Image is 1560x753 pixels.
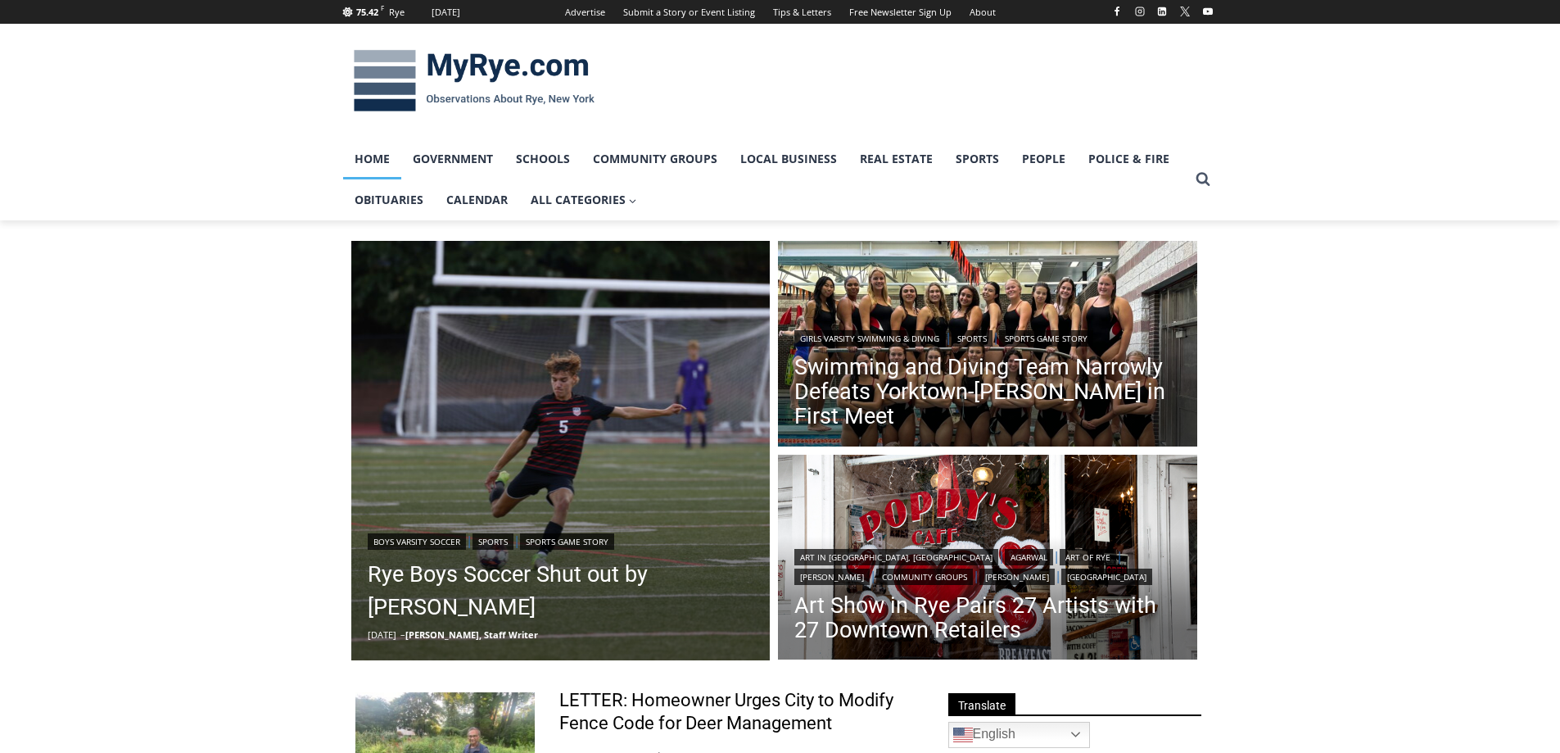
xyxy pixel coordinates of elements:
[351,241,771,660] a: Read More Rye Boys Soccer Shut out by Byram Hills
[778,455,1197,665] img: (PHOTO: Poppy's Cafe. The window of this beloved Rye staple is painted for different events throu...
[368,533,466,550] a: Boys Varsity Soccer
[999,330,1093,347] a: Sports Game Story
[435,179,519,220] a: Calendar
[405,628,538,641] a: [PERSON_NAME], Staff Writer
[948,722,1090,748] a: English
[343,138,1188,221] nav: Primary Navigation
[1198,2,1218,21] a: YouTube
[343,179,435,220] a: Obituaries
[876,569,973,585] a: Community Groups
[400,628,405,641] span: –
[848,138,944,179] a: Real Estate
[794,330,945,347] a: Girls Varsity Swimming & Diving
[343,138,401,179] a: Home
[953,725,973,745] img: en
[979,569,1055,585] a: [PERSON_NAME]
[368,558,754,624] a: Rye Boys Soccer Shut out by [PERSON_NAME]
[356,6,378,18] span: 75.42
[1061,569,1152,585] a: [GEOGRAPHIC_DATA]
[401,138,504,179] a: Government
[794,549,998,565] a: Art in [GEOGRAPHIC_DATA], [GEOGRAPHIC_DATA]
[519,179,649,220] a: All Categories
[1011,138,1077,179] a: People
[559,689,919,736] a: LETTER: Homeowner Urges City to Modify Fence Code for Deer Management
[794,546,1181,585] div: | | | | | |
[1107,2,1127,21] a: Facebook
[389,5,405,20] div: Rye
[368,628,396,641] time: [DATE]
[368,530,754,550] div: | |
[794,327,1181,347] div: | |
[473,533,513,550] a: Sports
[432,5,460,20] div: [DATE]
[1077,138,1181,179] a: Police & Fire
[1175,2,1195,21] a: X
[343,39,605,124] img: MyRye.com
[1005,549,1053,565] a: Agarwal
[794,355,1181,429] a: Swimming and Diving Team Narrowly Defeats Yorktown-[PERSON_NAME] in First Meet
[351,241,771,660] img: (PHOTO: Rye Boys Soccer's Silas Kavanagh in his team's 3-0 loss to Byram Hills on Septmber 10, 20...
[794,593,1181,642] a: Art Show in Rye Pairs 27 Artists with 27 Downtown Retailers
[948,693,1015,715] span: Translate
[794,569,870,585] a: [PERSON_NAME]
[504,138,581,179] a: Schools
[520,533,614,550] a: Sports Game Story
[1188,165,1218,194] button: View Search Form
[952,330,993,347] a: Sports
[778,455,1197,665] a: Read More Art Show in Rye Pairs 27 Artists with 27 Downtown Retailers
[581,138,729,179] a: Community Groups
[729,138,848,179] a: Local Business
[778,241,1197,451] a: Read More Swimming and Diving Team Narrowly Defeats Yorktown-Somers in First Meet
[531,191,637,209] span: All Categories
[944,138,1011,179] a: Sports
[778,241,1197,451] img: (PHOTO: The 2024 Rye - Rye Neck - Blind Brook Varsity Swimming Team.)
[381,3,384,12] span: F
[1060,549,1116,565] a: Art of Rye
[1130,2,1150,21] a: Instagram
[1152,2,1172,21] a: Linkedin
